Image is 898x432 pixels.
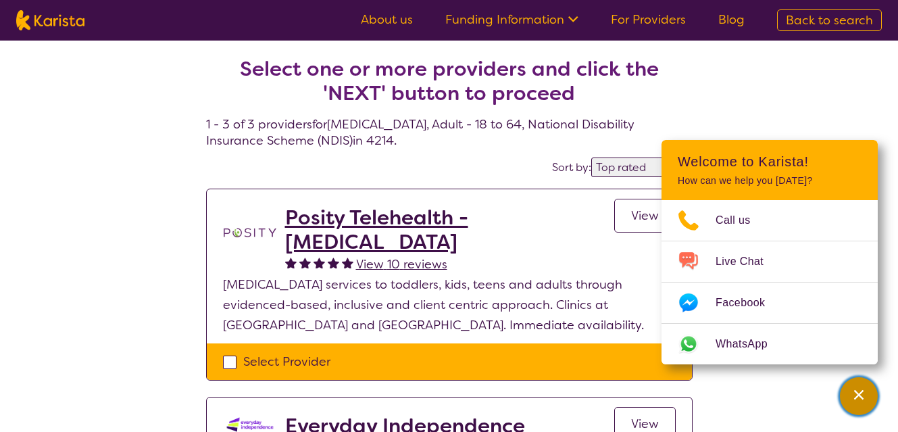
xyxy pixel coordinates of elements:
h4: 1 - 3 of 3 providers for [MEDICAL_DATA] , Adult - 18 to 64 , National Disability Insurance Scheme... [206,24,693,149]
span: Call us [716,210,767,231]
a: For Providers [611,11,686,28]
a: View 10 reviews [356,254,447,274]
button: Channel Menu [840,377,878,415]
div: Channel Menu [662,140,878,364]
span: View [631,208,659,224]
span: Live Chat [716,251,780,272]
ul: Choose channel [662,200,878,364]
a: Back to search [777,9,882,31]
span: View [631,416,659,432]
a: About us [361,11,413,28]
img: fullstar [342,257,353,268]
a: View [614,199,676,233]
a: Web link opens in a new tab. [662,324,878,364]
h2: Welcome to Karista! [678,153,862,170]
label: Sort by: [552,160,591,174]
span: Facebook [716,293,781,313]
p: [MEDICAL_DATA] services to toddlers, kids, teens and adults through evidenced-based, inclusive an... [223,274,676,335]
img: fullstar [299,257,311,268]
span: View 10 reviews [356,256,447,272]
span: WhatsApp [716,334,784,354]
a: Funding Information [445,11,578,28]
a: Posity Telehealth - [MEDICAL_DATA] [285,206,614,254]
img: fullstar [328,257,339,268]
h2: Select one or more providers and click the 'NEXT' button to proceed [222,57,676,105]
img: fullstar [314,257,325,268]
a: Blog [718,11,745,28]
img: fullstar [285,257,297,268]
p: How can we help you [DATE]? [678,175,862,187]
img: Karista logo [16,10,84,30]
span: Back to search [786,12,873,28]
img: t1bslo80pcylnzwjhndq.png [223,206,277,260]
